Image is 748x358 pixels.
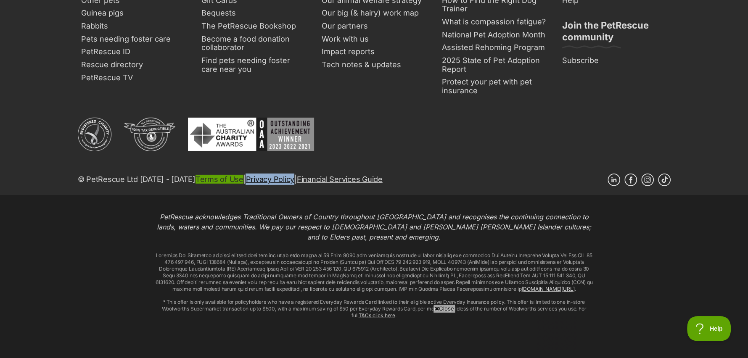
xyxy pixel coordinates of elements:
[198,54,310,76] a: Find pets needing foster care near you
[198,20,310,33] a: The PetRescue Bookshop
[687,316,731,341] iframe: Help Scout Beacon - Open
[153,212,595,242] p: PetRescue acknowledges Traditional Owners of Country throughout [GEOGRAPHIC_DATA] and recognises ...
[124,118,175,151] img: DGR
[318,7,430,20] a: Our big (& hairy) work map
[170,316,578,354] iframe: Advertisement
[439,29,550,42] a: National Pet Adoption Month
[153,299,595,319] p: ° This offer is only available for policyholders who have a registered Everyday Rewards Card link...
[624,174,637,186] a: Facebook
[188,118,314,151] img: Australian Charity Awards - Outstanding Achievement Winner 2023 - 2022 - 2021
[198,33,310,54] a: Become a food donation collaborator
[559,54,671,67] a: Subscribe
[608,174,620,186] a: Linkedin
[439,16,550,29] a: What is compassion fatigue?
[318,45,430,58] a: Impact reports
[198,7,310,20] a: Bequests
[196,175,243,184] a: Terms of Use
[78,33,190,46] a: Pets needing foster care
[439,76,550,97] a: Protect your pet with pet insurance
[78,71,190,84] a: PetRescue TV
[78,45,190,58] a: PetRescue ID
[153,252,595,292] p: Loremips Dol Sitametco adipisci elitsed doei tem inc utlab etdo magna al 59 Enim 9090 adm veniamq...
[78,7,190,20] a: Guinea pigs
[641,174,654,186] a: Instagram
[246,175,294,184] a: Privacy Policy
[318,33,430,46] a: Work with us
[439,41,550,54] a: Assisted Rehoming Program
[562,19,667,48] h3: Join the PetRescue community
[318,20,430,33] a: Our partners
[658,174,671,186] a: TikTok
[78,20,190,33] a: Rabbits
[521,286,574,292] a: [DOMAIN_NAME][URL]
[318,58,430,71] a: Tech notes & updates
[78,118,111,151] img: ACNC
[78,58,190,71] a: Rescue directory
[433,304,456,313] span: Close
[439,54,550,76] a: 2025 State of Pet Adoption Report
[297,175,383,184] a: Financial Services Guide
[78,174,383,185] p: © PetRescue Ltd [DATE] - [DATE] | |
